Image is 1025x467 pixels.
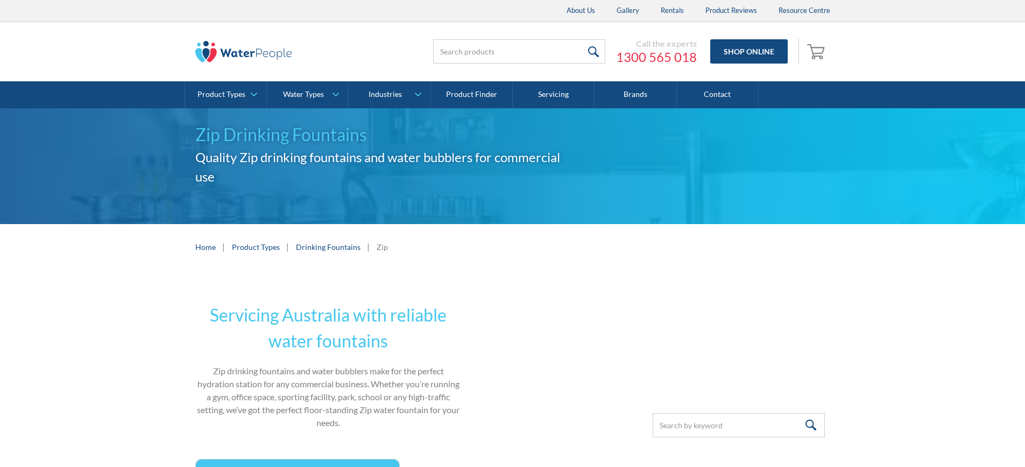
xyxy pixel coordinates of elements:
a: Water Types [267,81,348,108]
p: Zip drinking fountains and water bubblers make for the perfect hydration station for any commerci... [195,365,462,429]
input: Search products [433,39,605,64]
a: Brands [595,81,676,108]
img: The Water People [195,41,292,62]
a: Contact [677,81,759,108]
a: Home [195,241,216,253]
h2: Quality Zip drinking fountains and water bubblers for commercial use [195,148,565,186]
a: Industries [349,81,430,108]
h1: Zip Drinking Fountains [195,122,565,148]
div: | [366,240,371,253]
a: Servicing [513,81,595,108]
a: Product Finder [431,81,513,108]
input: Search by keyword [653,413,825,437]
div: | [221,240,227,253]
a: 1300 565 018 [616,49,697,65]
h2: Servicing Australia with reliable water fountains [195,302,462,354]
a: Shop Online [710,39,788,64]
div: Water Types [283,90,324,99]
div: | [285,240,291,253]
div: Call the experts [616,38,697,49]
div: Industries [369,90,402,99]
div: Product Types [197,90,245,99]
a: Open empty cart [804,39,830,65]
a: Product Types [185,81,266,108]
a: Product Types [232,241,280,253]
img: shopping cart [807,43,828,60]
a: Drinking Fountains [296,241,360,253]
div: Zip [377,241,388,253]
